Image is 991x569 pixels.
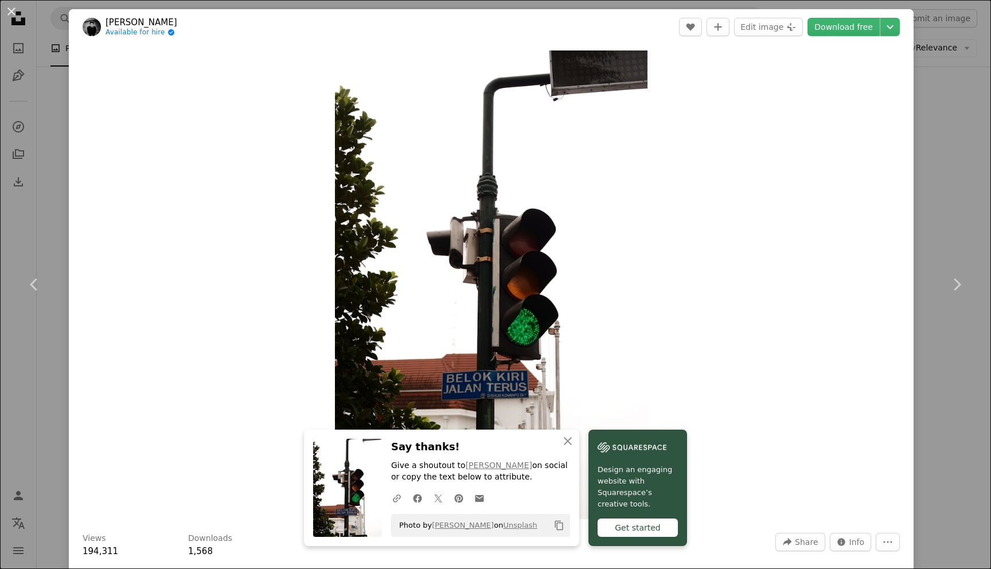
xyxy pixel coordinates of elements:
img: file-1606177908946-d1eed1cbe4f5image [598,439,666,456]
img: Go to Aldin Nasrun's profile [83,18,101,36]
h3: Say thanks! [391,439,570,455]
p: Give a shoutout to on social or copy the text below to attribute. [391,460,570,483]
h3: Views [83,533,106,544]
a: Design an engaging website with Squarespace’s creative tools.Get started [588,430,687,546]
button: Like [679,18,702,36]
a: Share on Pinterest [448,486,469,509]
a: Available for hire [106,28,177,37]
button: Copy to clipboard [549,516,569,535]
span: Info [849,533,865,551]
a: Unsplash [503,521,537,529]
a: Share on Facebook [407,486,428,509]
a: Download free [807,18,880,36]
a: [PERSON_NAME] [432,521,494,529]
span: Design an engaging website with Squarespace’s creative tools. [598,464,678,510]
span: Share [795,533,818,551]
button: Edit image [734,18,803,36]
span: 194,311 [83,546,118,556]
a: Share on Twitter [428,486,448,509]
button: Stats about this image [830,533,872,551]
a: Next [922,229,991,340]
a: Share over email [469,486,490,509]
span: Photo by on [393,516,537,535]
button: Share this image [775,533,825,551]
button: Choose download size [880,18,900,36]
img: a traffic light with a green light on it [335,50,647,519]
a: [PERSON_NAME] [106,17,177,28]
button: More Actions [876,533,900,551]
span: 1,568 [188,546,213,556]
h3: Downloads [188,533,232,544]
div: Get started [598,519,678,537]
button: Zoom in on this image [335,50,647,519]
a: [PERSON_NAME] [466,461,532,470]
button: Add to Collection [707,18,729,36]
